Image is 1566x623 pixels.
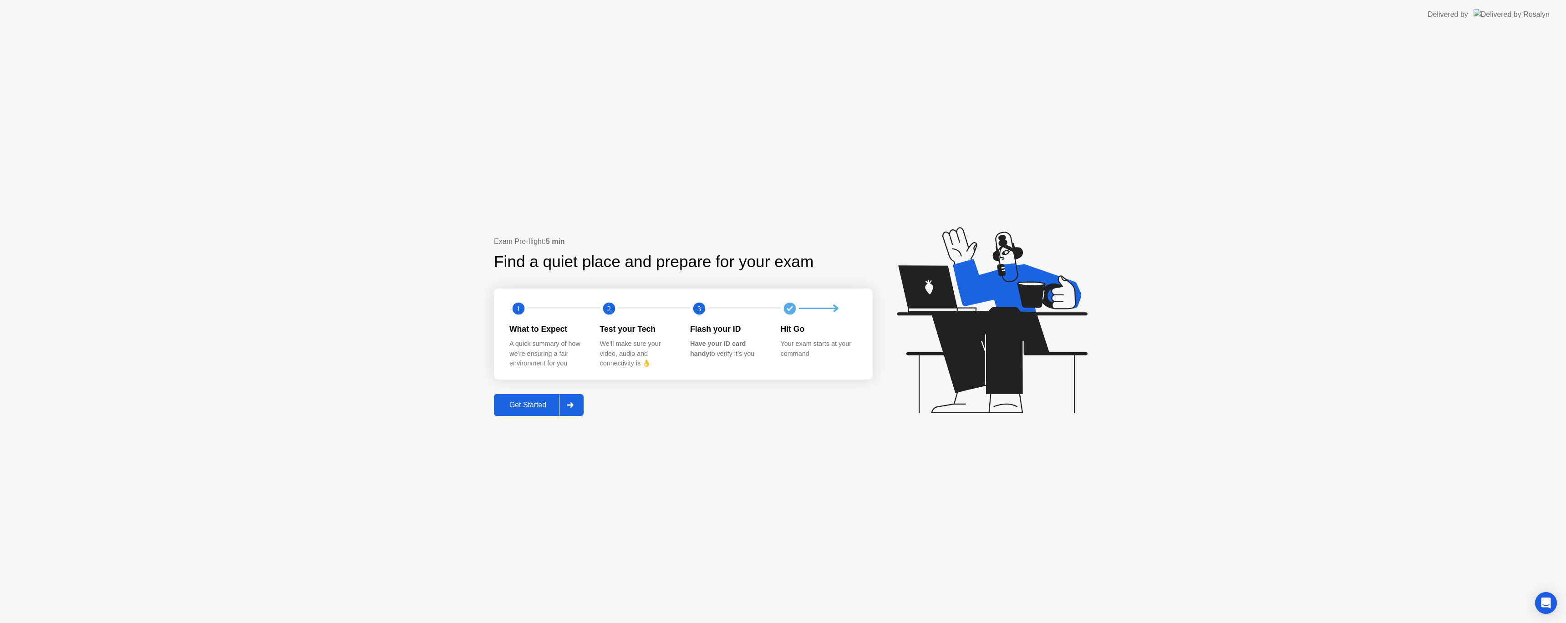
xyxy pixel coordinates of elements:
div: Get Started [497,401,559,409]
div: Flash your ID [690,323,766,335]
div: A quick summary of how we’re ensuring a fair environment for you [509,339,585,369]
b: 5 min [546,238,565,245]
div: Exam Pre-flight: [494,236,873,247]
text: 2 [607,304,610,313]
div: Find a quiet place and prepare for your exam [494,250,815,274]
b: Have your ID card handy [690,340,746,357]
div: Open Intercom Messenger [1535,592,1557,614]
button: Get Started [494,394,584,416]
text: 3 [697,304,701,313]
div: We’ll make sure your video, audio and connectivity is 👌 [600,339,676,369]
img: Delivered by Rosalyn [1474,9,1550,20]
div: to verify it’s you [690,339,766,359]
div: Hit Go [781,323,857,335]
div: Your exam starts at your command [781,339,857,359]
text: 1 [517,304,520,313]
div: What to Expect [509,323,585,335]
div: Delivered by [1428,9,1468,20]
div: Test your Tech [600,323,676,335]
